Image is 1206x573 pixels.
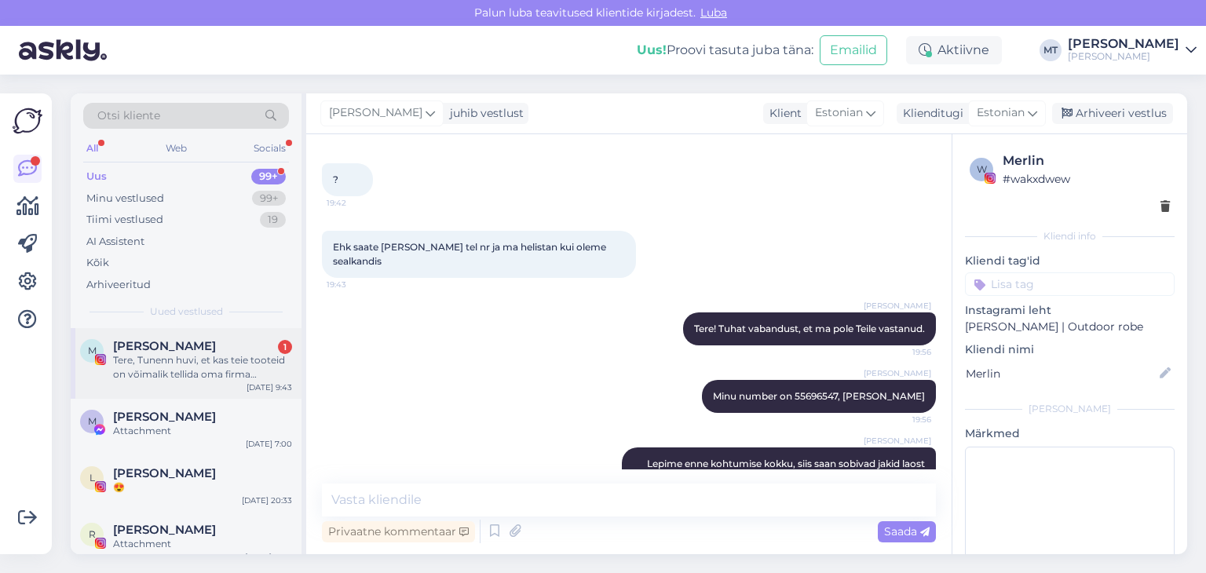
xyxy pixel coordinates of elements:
div: Klienditugi [897,105,963,122]
div: Tiimi vestlused [86,212,163,228]
div: Attachment [113,537,292,551]
div: MT [1040,39,1062,61]
div: juhib vestlust [444,105,524,122]
div: Kõik [86,255,109,271]
img: Askly Logo [13,106,42,136]
span: [PERSON_NAME] [864,435,931,447]
span: M [88,415,97,427]
div: 99+ [251,169,286,184]
span: Lepime enne kohtumise kokku, siis saan sobivad jakid laost koju varuda. [647,458,927,484]
a: [PERSON_NAME][PERSON_NAME] [1068,38,1197,63]
span: R [89,528,96,540]
div: Socials [250,138,289,159]
div: Merlin [1003,151,1170,170]
span: 19:56 [872,414,931,425]
div: Aktiivne [906,36,1002,64]
span: Leele Lahi [113,466,216,480]
span: 19:43 [327,279,386,290]
b: Uus! [637,42,667,57]
span: [PERSON_NAME] [864,367,931,379]
span: 19:42 [327,197,386,209]
div: [PERSON_NAME] [1068,38,1179,50]
span: Tere! Tuhat vabandust, et ma pole Teile vastanud. [694,323,925,334]
div: Uus [86,169,107,184]
p: [PERSON_NAME] | Outdoor robe [965,319,1175,335]
div: Proovi tasuta juba täna: [637,41,813,60]
span: ? [333,173,338,185]
div: Privaatne kommentaar [322,521,475,542]
span: Uued vestlused [150,305,223,319]
p: Märkmed [965,425,1175,442]
span: M [88,345,97,356]
div: Kliendi info [965,229,1175,243]
div: [PERSON_NAME] [1068,50,1179,63]
div: # wakxdwew [1003,170,1170,188]
div: [DATE] 9:43 [247,381,292,393]
span: [PERSON_NAME] [864,300,931,312]
div: [DATE] 14:16 [245,551,292,563]
div: [DATE] 7:00 [246,438,292,450]
div: 19 [260,212,286,228]
input: Lisa nimi [966,365,1157,382]
p: Kliendi nimi [965,341,1175,358]
div: Attachment [113,424,292,438]
span: 19:56 [872,346,931,358]
div: Arhiveeri vestlus [1052,103,1173,124]
span: [PERSON_NAME] [329,104,422,122]
p: Kliendi tag'id [965,253,1175,269]
div: Minu vestlused [86,191,164,206]
span: Ehk saate [PERSON_NAME] tel nr ja ma helistan kui oleme sealkandis [333,241,608,267]
div: Tere, Tunenn huvi, et kas teie tooteid on võimalik tellida oma firma sümboolikaga? [PERSON_NAME] ... [113,353,292,381]
div: 😍 [113,480,292,495]
div: [PERSON_NAME] [965,402,1175,416]
span: Mari-Liis Treimut [113,410,216,424]
span: Minu number on 55696547, [PERSON_NAME] [713,390,925,402]
span: Estonian [815,104,863,122]
button: Emailid [820,35,887,65]
span: w [977,163,987,175]
div: Web [163,138,190,159]
span: Robin Hunt [113,523,216,537]
div: All [83,138,101,159]
span: Otsi kliente [97,108,160,124]
div: Arhiveeritud [86,277,151,293]
div: 1 [278,340,292,354]
span: Luba [696,5,732,20]
span: L [90,472,95,484]
div: [DATE] 20:33 [242,495,292,506]
span: Marek Reinolt [113,339,216,353]
div: Klient [763,105,802,122]
div: AI Assistent [86,234,144,250]
input: Lisa tag [965,272,1175,296]
span: Saada [884,524,930,538]
span: Estonian [977,104,1025,122]
p: Instagrami leht [965,302,1175,319]
div: 99+ [252,191,286,206]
